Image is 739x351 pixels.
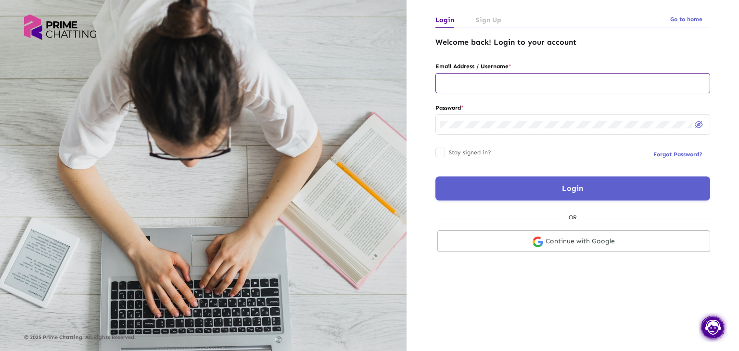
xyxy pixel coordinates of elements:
[435,61,710,72] label: Email Address / Username
[24,335,382,340] p: © 2025 Prime Chatting. All Rights Reserved.
[435,102,710,113] label: Password
[476,12,501,28] a: Sign Up
[695,121,703,128] img: eye-off.svg
[24,14,96,40] img: logo
[646,146,710,163] button: Forgot Password?
[435,176,710,201] button: Login
[437,230,710,252] a: Continue with Google
[562,184,583,193] span: Login
[435,12,454,28] a: Login
[449,147,491,158] span: Stay signed in?
[692,117,706,131] button: Hide password
[435,38,710,47] h4: Welcome back! Login to your account
[670,16,702,23] span: Go to home
[653,151,702,158] span: Forgot Password?
[533,237,543,247] img: google-login.svg
[699,313,727,342] img: chat.png
[663,11,710,28] button: Go to home
[559,212,586,223] div: OR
